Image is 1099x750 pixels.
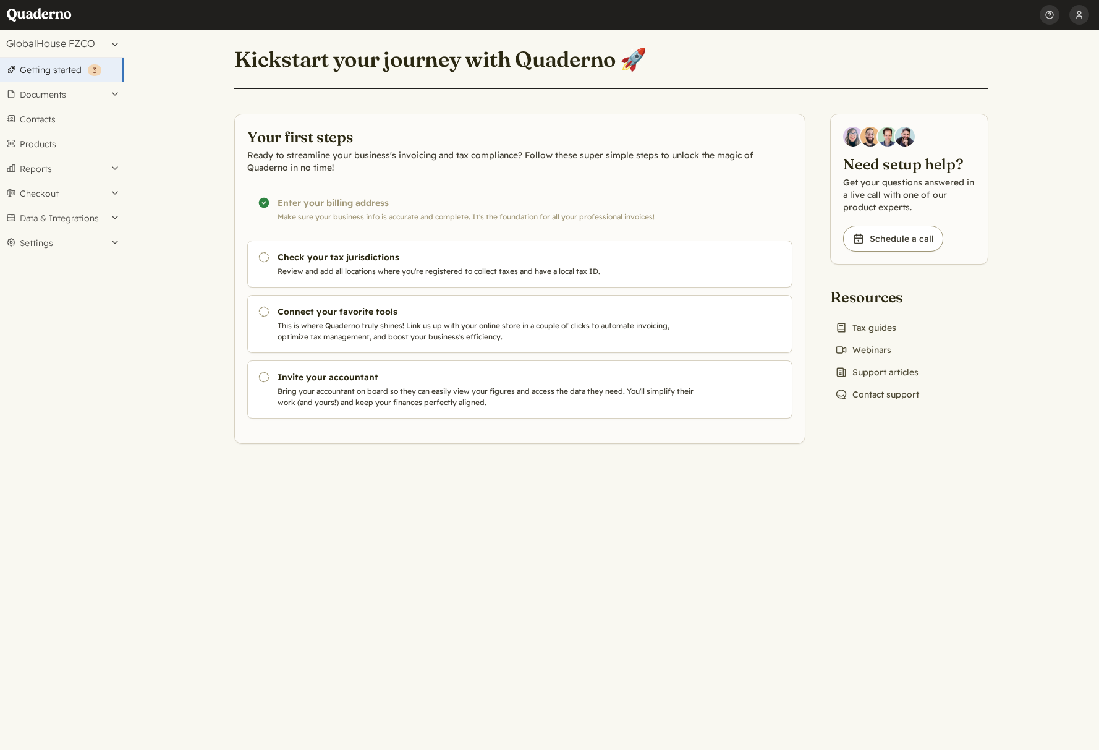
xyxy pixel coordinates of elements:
[843,176,975,213] p: Get your questions answered in a live call with one of our product experts.
[234,46,647,73] h1: Kickstart your journey with Quaderno 🚀
[247,149,792,174] p: Ready to streamline your business's invoicing and tax compliance? Follow these super simple steps...
[843,154,975,174] h2: Need setup help?
[278,266,699,277] p: Review and add all locations where you're registered to collect taxes and have a local tax ID.
[860,127,880,147] img: Jairo Fumero, Account Executive at Quaderno
[278,320,699,343] p: This is where Quaderno truly shines! Link us up with your online store in a couple of clicks to a...
[830,341,896,359] a: Webinars
[278,371,699,383] h3: Invite your accountant
[247,127,792,147] h2: Your first steps
[843,226,943,252] a: Schedule a call
[895,127,915,147] img: Javier Rubio, DevRel at Quaderno
[830,287,924,307] h2: Resources
[247,360,792,419] a: Invite your accountant Bring your accountant on board so they can easily view your figures and ac...
[247,295,792,353] a: Connect your favorite tools This is where Quaderno truly shines! Link us up with your online stor...
[278,251,699,263] h3: Check your tax jurisdictions
[247,241,792,288] a: Check your tax jurisdictions Review and add all locations where you're registered to collect taxe...
[93,66,96,75] span: 3
[830,386,924,403] a: Contact support
[830,364,923,381] a: Support articles
[878,127,897,147] img: Ivo Oltmans, Business Developer at Quaderno
[278,305,699,318] h3: Connect your favorite tools
[278,386,699,408] p: Bring your accountant on board so they can easily view your figures and access the data they need...
[830,319,901,336] a: Tax guides
[843,127,863,147] img: Diana Carrasco, Account Executive at Quaderno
